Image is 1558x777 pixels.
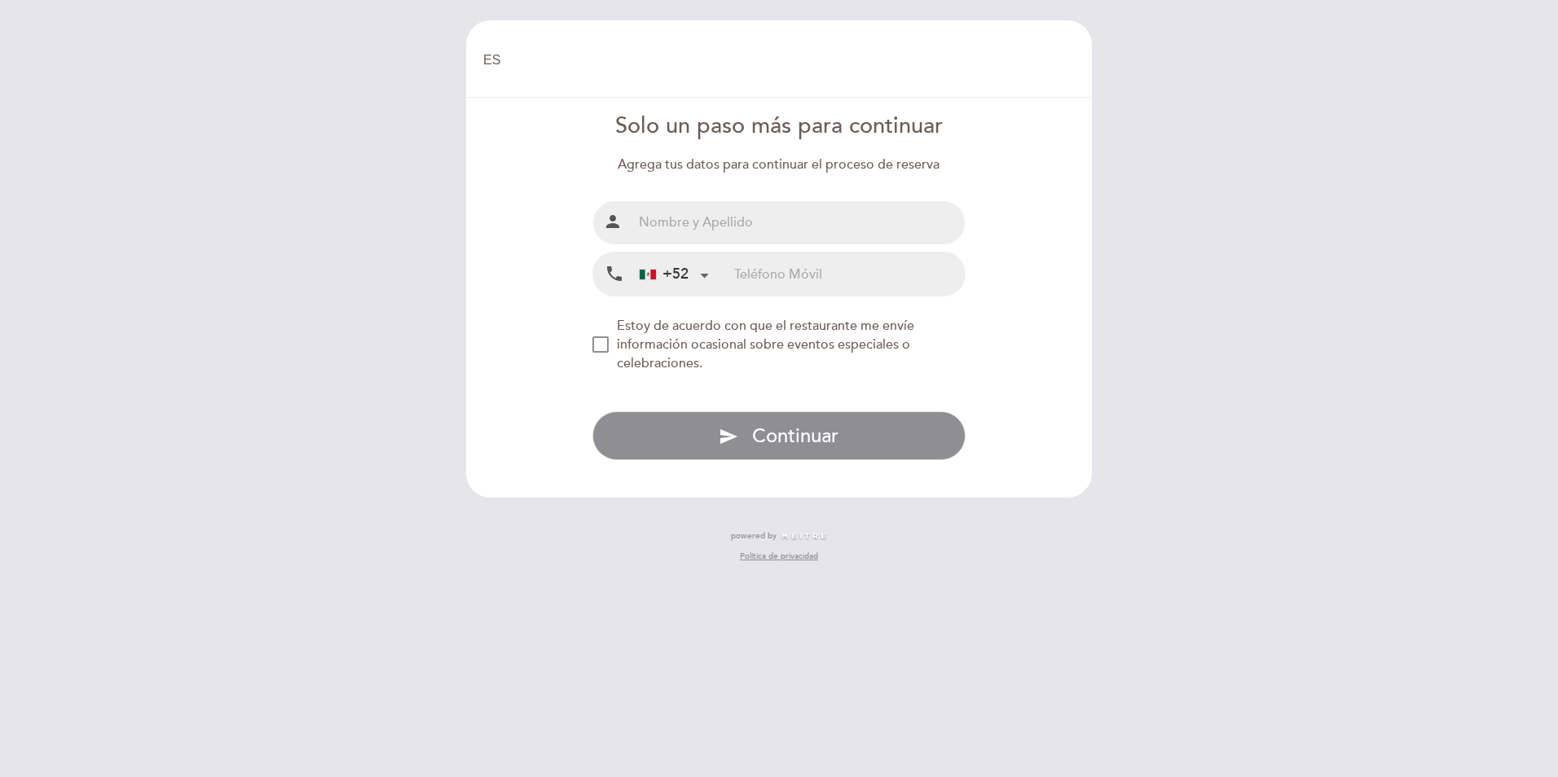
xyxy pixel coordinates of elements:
[592,411,966,460] button: send Continuar
[632,201,966,244] input: Nombre y Apellido
[617,318,914,371] span: Estoy de acuerdo con que el restaurante me envíe información ocasional sobre eventos especiales o...
[592,111,966,143] div: Solo un paso más para continuar
[592,156,966,174] div: Agrega tus datos para continuar el proceso de reserva
[731,530,827,542] a: powered by
[633,253,715,295] div: Mexico (México): +52
[603,212,623,231] i: person
[752,424,838,448] span: Continuar
[605,264,624,284] i: local_phone
[640,264,689,285] div: +52
[740,551,818,562] a: Política de privacidad
[731,530,777,542] span: powered by
[781,533,827,541] img: MEITRE
[592,317,966,373] md-checkbox: NEW_MODAL_AGREE_RESTAURANT_SEND_OCCASIONAL_INFO
[734,252,965,296] input: Teléfono Móvil
[719,427,738,446] i: send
